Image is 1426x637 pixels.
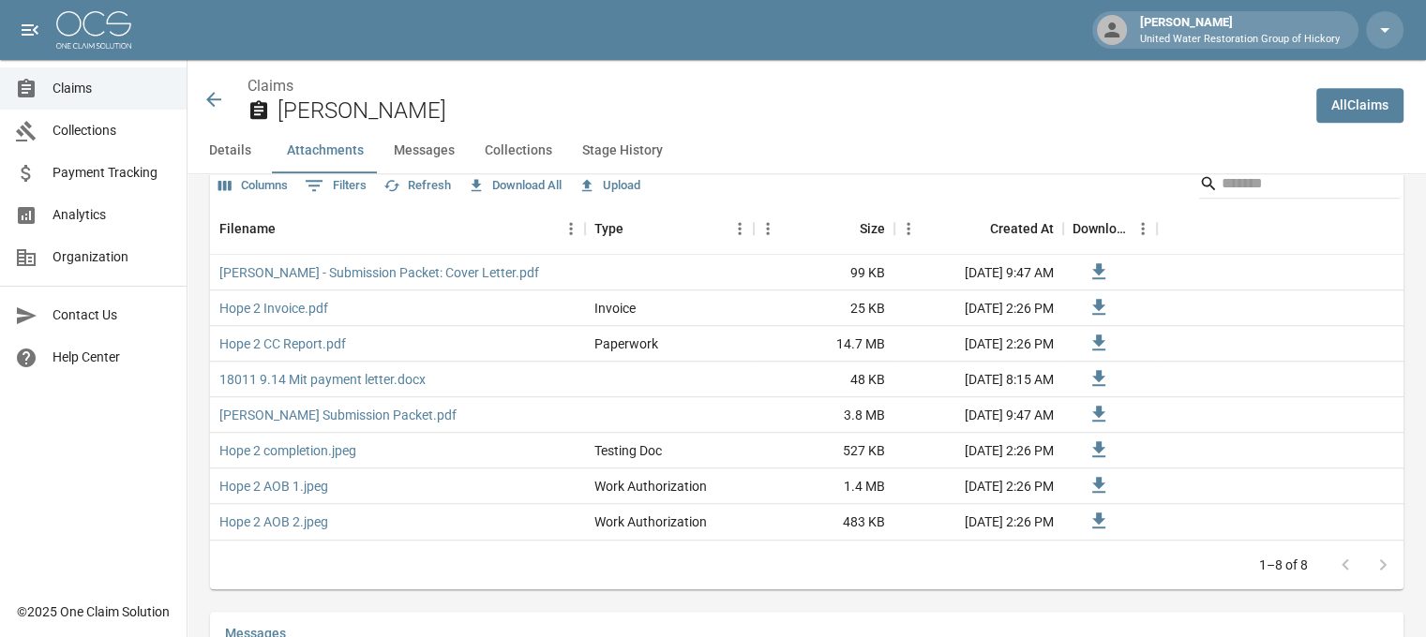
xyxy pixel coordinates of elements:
h2: [PERSON_NAME] [278,97,1301,125]
nav: breadcrumb [248,75,1301,97]
a: Hope 2 AOB 1.jpeg [219,477,328,496]
button: Select columns [214,171,293,200]
span: Collections [53,121,172,141]
div: [DATE] 2:26 PM [894,326,1063,362]
div: 99 KB [754,255,894,290]
div: [DATE] 9:47 AM [894,255,1063,290]
div: Created At [894,202,1063,255]
div: [DATE] 2:26 PM [894,433,1063,468]
a: Hope 2 Invoice.pdf [219,299,328,318]
div: [DATE] 2:26 PM [894,468,1063,504]
a: Hope 2 completion.jpeg [219,441,356,460]
div: Testing Doc [594,441,662,460]
a: [PERSON_NAME] Submission Packet.pdf [219,406,457,424]
button: Show filters [300,170,371,200]
div: 483 KB [754,504,894,540]
div: Filename [219,202,276,255]
div: © 2025 One Claim Solution [17,602,170,621]
button: open drawer [11,11,49,49]
button: Menu [726,215,754,243]
div: Type [585,202,754,255]
div: [DATE] 9:47 AM [894,397,1063,433]
div: [PERSON_NAME] [1133,13,1347,47]
button: Refresh [379,171,456,200]
button: Details [188,128,272,173]
button: Menu [557,215,585,243]
a: [PERSON_NAME] - Submission Packet: Cover Letter.pdf [219,263,539,282]
div: Paperwork [594,334,658,353]
button: Menu [1129,215,1157,243]
div: Work Authorization [594,477,707,496]
button: Messages [379,128,470,173]
span: Help Center [53,348,172,367]
span: Organization [53,247,172,267]
button: Download All [463,171,566,200]
div: Work Authorization [594,512,707,531]
div: Search [1199,169,1400,202]
div: [DATE] 2:26 PM [894,290,1063,326]
div: Type [594,202,623,255]
p: 1–8 of 8 [1259,556,1308,574]
div: 25 KB [754,290,894,326]
button: Upload [574,171,645,200]
button: Collections [470,128,567,173]
a: Claims [248,77,293,95]
div: 48 KB [754,362,894,397]
button: Attachments [272,128,379,173]
span: Analytics [53,205,172,225]
div: [DATE] 8:15 AM [894,362,1063,397]
div: [DATE] 2:26 PM [894,504,1063,540]
span: Claims [53,79,172,98]
div: Created At [990,202,1054,255]
a: Hope 2 AOB 2.jpeg [219,512,328,531]
img: ocs-logo-white-transparent.png [56,11,131,49]
span: Payment Tracking [53,163,172,183]
button: Stage History [567,128,678,173]
div: Filename [210,202,585,255]
button: Menu [754,215,782,243]
div: Size [860,202,885,255]
div: 14.7 MB [754,326,894,362]
p: United Water Restoration Group of Hickory [1140,32,1340,48]
a: Hope 2 CC Report.pdf [219,334,346,353]
div: 1.4 MB [754,468,894,504]
div: 3.8 MB [754,397,894,433]
div: Download [1073,202,1129,255]
div: Size [754,202,894,255]
div: anchor tabs [188,128,1426,173]
div: Download [1063,202,1157,255]
a: AllClaims [1316,88,1403,123]
div: Invoice [594,299,636,318]
div: 527 KB [754,433,894,468]
span: Contact Us [53,305,172,325]
a: 18011 9.14 Mit payment letter.docx [219,370,426,389]
button: Menu [894,215,923,243]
